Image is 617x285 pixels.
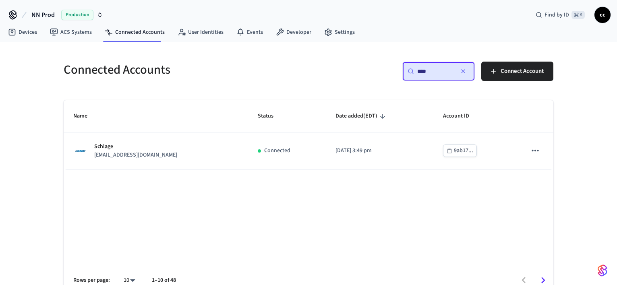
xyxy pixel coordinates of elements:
p: Schlage [94,142,177,151]
span: NN Prod [31,10,55,20]
button: 9ab17... [443,145,477,157]
a: Connected Accounts [98,25,171,39]
p: [DATE] 3:49 pm [335,147,424,155]
img: Schlage Logo, Square [73,144,88,158]
button: cc [594,7,611,23]
span: Date added(EDT) [335,110,388,122]
button: Connect Account [481,62,553,81]
table: sticky table [64,100,553,169]
a: Events [230,25,269,39]
p: Rows per page: [73,276,110,285]
span: Account ID [443,110,480,122]
img: SeamLogoGradient.69752ec5.svg [598,264,607,277]
span: Find by ID [545,11,569,19]
a: User Identities [171,25,230,39]
span: Status [258,110,284,122]
span: Connect Account [501,66,544,76]
a: Developer [269,25,318,39]
span: Production [61,10,93,20]
a: Settings [318,25,361,39]
span: ⌘ K [571,11,585,19]
h5: Connected Accounts [64,62,304,78]
a: ACS Systems [43,25,98,39]
p: Connected [264,147,290,155]
div: Find by ID⌘ K [529,8,591,22]
span: Name [73,110,98,122]
a: Devices [2,25,43,39]
span: cc [595,8,610,22]
div: 9ab17... [454,146,473,156]
p: [EMAIL_ADDRESS][DOMAIN_NAME] [94,151,177,159]
p: 1–10 of 48 [152,276,176,285]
